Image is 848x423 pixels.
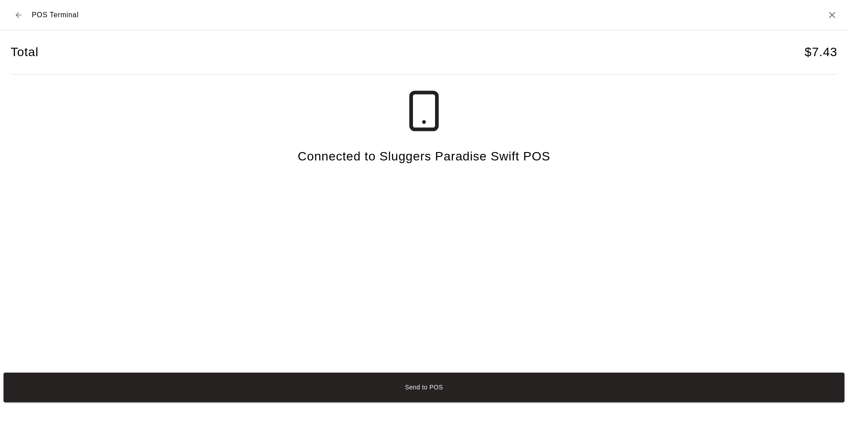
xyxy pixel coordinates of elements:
button: Send to POS [4,373,844,402]
h4: $ 7.43 [805,45,837,60]
button: Back to checkout [11,7,26,23]
button: Close [827,10,837,20]
div: POS Terminal [11,7,79,23]
h4: Total [11,45,38,60]
h4: Connected to Sluggers Paradise Swift POS [298,149,550,164]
